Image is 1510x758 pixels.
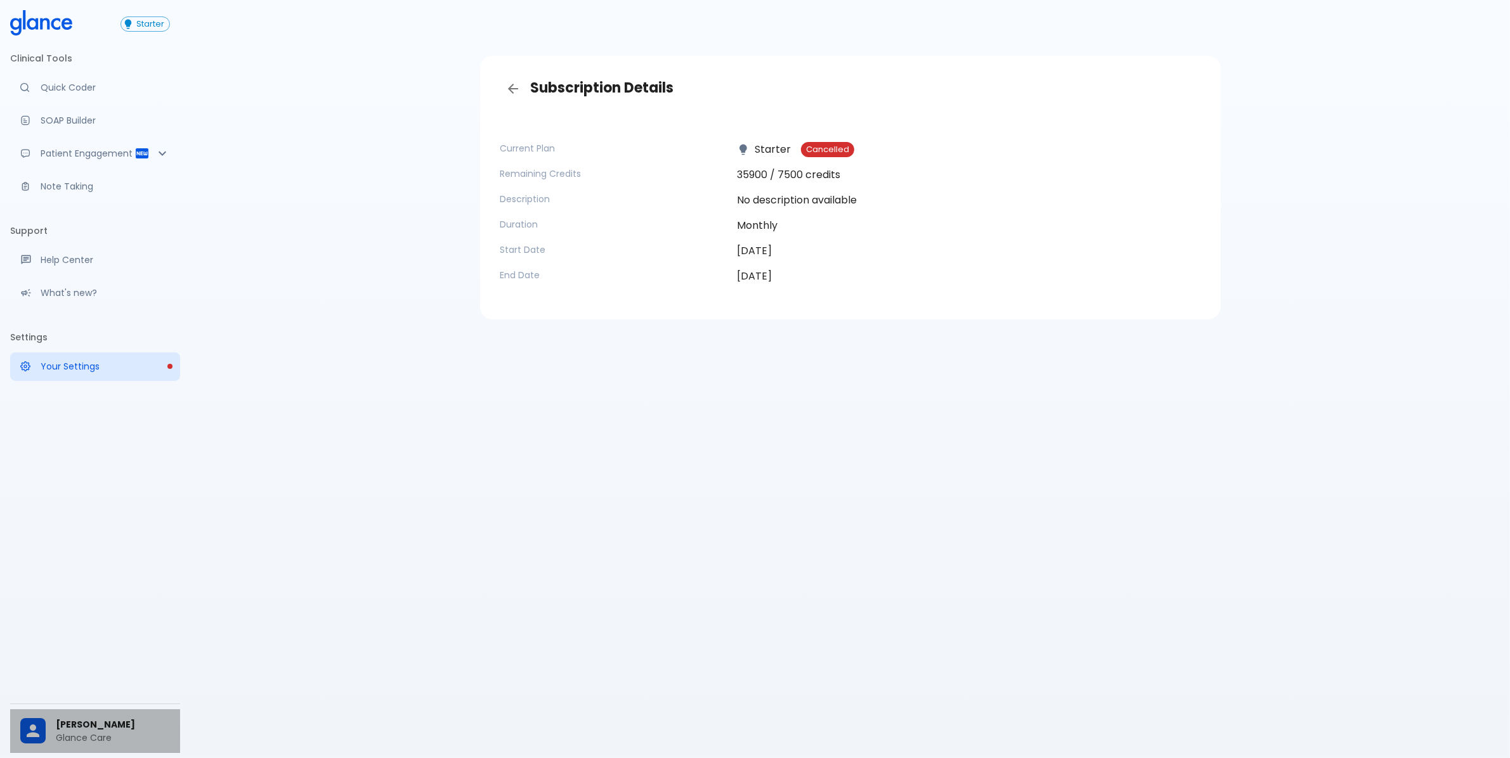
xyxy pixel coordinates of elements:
p: No description available [737,193,1201,208]
a: Back [500,76,526,101]
button: Starter [120,16,170,32]
a: Docugen: Compose a clinical documentation in seconds [10,106,180,134]
p: SOAP Builder [41,114,170,127]
a: Click to view or change your subscription [120,16,180,32]
a: Please complete account setup [10,352,180,380]
div: Recent updates and feature releases [10,279,180,307]
p: Your Settings [41,360,170,373]
time: [DATE] [737,269,772,283]
p: Start Date [500,243,727,256]
p: Starter [737,142,791,157]
p: Glance Care [56,731,170,744]
li: Clinical Tools [10,43,180,74]
p: Help Center [41,254,170,266]
p: Patient Engagement [41,147,134,160]
p: End Date [500,269,727,281]
p: Note Taking [41,180,170,193]
time: [DATE] [737,243,772,258]
span: [PERSON_NAME] [56,718,170,731]
a: Advanced note-taking [10,172,180,200]
p: What's new? [41,286,170,299]
p: Remaining Credits [500,167,727,180]
a: Get help from our support team [10,246,180,274]
span: Cancelled [801,145,854,155]
p: Monthly [737,218,1201,233]
h3: Subscription Details [500,76,1201,101]
p: 35900 / 7500 credits [737,167,1201,183]
p: Duration [500,218,727,231]
p: Current Plan [500,142,727,155]
div: Patient Reports & Referrals [10,139,180,167]
span: Starter [131,20,169,29]
li: Settings [10,322,180,352]
p: Description [500,193,727,205]
p: Quick Coder [41,81,170,94]
div: [PERSON_NAME]Glance Care [10,709,180,753]
a: Moramiz: Find ICD10AM codes instantly [10,74,180,101]
li: Support [10,215,180,246]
